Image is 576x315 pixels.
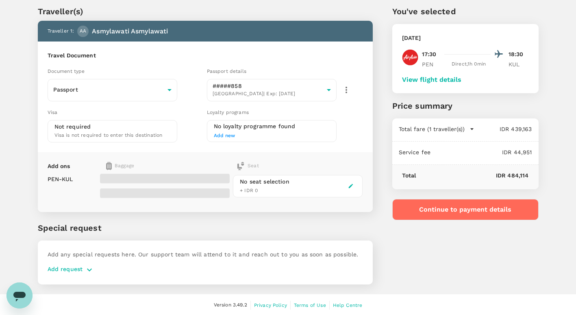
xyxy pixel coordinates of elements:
p: [DATE] [402,34,421,42]
p: IDR 484,114 [416,171,528,179]
div: No seat selection [240,177,289,186]
h6: No loyalty programme found [214,122,330,131]
p: Add any special requests here. Our support team will attend to it and reach out to you as soon as... [48,250,363,258]
p: Traveller(s) [38,5,373,17]
span: [GEOGRAPHIC_DATA] | Exp: [DATE] [213,90,324,98]
p: Passport [53,85,165,94]
p: Service fee [399,148,431,156]
p: Total fare (1 traveller(s)) [399,125,465,133]
p: Special request [38,222,373,234]
a: Privacy Policy [254,301,287,310]
p: Add request [48,265,83,275]
img: AK [402,49,418,66]
p: PEN [422,60,442,68]
p: #####858 [213,82,324,90]
span: Document type [48,68,85,74]
div: Direct , 1h 0min [447,60,491,68]
span: Version 3.49.2 [214,301,247,309]
span: Add new [214,133,235,138]
span: Terms of Use [294,302,326,308]
h6: Travel Document [48,51,363,60]
div: Baggage [106,162,201,170]
span: Loyalty programs [207,109,249,115]
a: Help Centre [333,301,363,310]
p: Not required [54,122,91,131]
p: 18:30 [509,50,529,59]
span: + IDR 0 [240,188,258,193]
img: baggage-icon [106,162,112,170]
p: 17:30 [422,50,437,59]
img: baggage-icon [237,162,245,170]
p: IDR 439,163 [474,125,532,133]
p: IDR 44,951 [430,148,532,156]
span: Help Centre [333,302,363,308]
span: Passport details [207,68,246,74]
p: KUL [509,60,529,68]
a: Terms of Use [294,301,326,310]
iframe: Button to launch messaging window [7,282,33,308]
p: Price summary [392,100,539,112]
button: Total fare (1 traveller(s)) [399,125,474,133]
p: Traveller 1 : [48,27,74,35]
p: Add ons [48,162,70,170]
button: Continue to payment details [392,199,539,220]
span: AA [80,27,86,35]
button: View flight details [402,76,461,83]
div: #####858[GEOGRAPHIC_DATA]| Exp: [DATE] [207,77,337,104]
span: Visa [48,109,58,115]
div: Seat [237,162,259,170]
p: Total [402,171,416,179]
p: PEN - KUL [48,175,73,183]
p: You've selected [392,5,539,17]
p: Asmylawati Asmylawati [92,26,168,36]
div: Passport [48,80,178,100]
span: Privacy Policy [254,302,287,308]
span: Visa is not required to enter this destination [54,132,163,138]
